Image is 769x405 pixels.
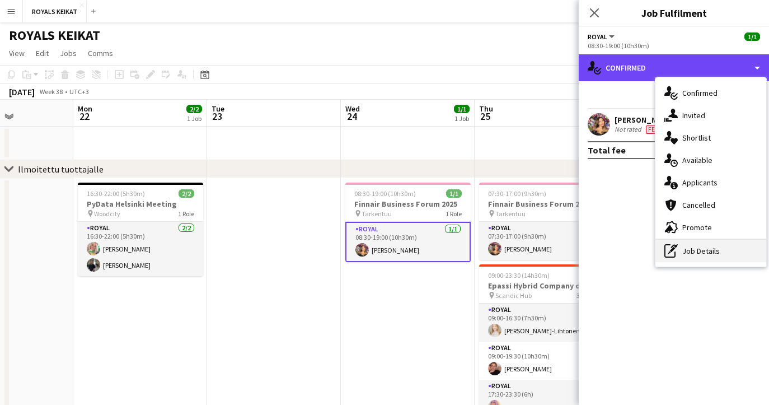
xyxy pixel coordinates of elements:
[744,32,760,41] span: 1/1
[479,183,604,260] app-job-card: 07:30-17:00 (9h30m)1/1Finnair Business Forum 2025 Tarkentuu1 RoleRoyal1/107:30-17:00 (9h30m)[PERS...
[4,46,29,60] a: View
[655,240,766,262] div: Job Details
[495,291,532,300] span: Scandic Hub
[682,88,718,98] span: Confirmed
[78,183,203,276] app-job-card: 16:30-22:00 (5h30m)2/2PyData Helsinki Meeting Woodcity1 RoleRoyal2/216:30-22:00 (5h30m)[PERSON_NA...
[345,222,471,262] app-card-role: Royal1/108:30-19:00 (10h30m)[PERSON_NAME]
[186,105,202,113] span: 2/2
[87,189,145,198] span: 16:30-22:00 (5h30m)
[446,189,462,198] span: 1/1
[76,110,92,123] span: 22
[644,125,663,134] div: Crew has different fees then in role
[210,110,224,123] span: 23
[345,104,360,114] span: Wed
[454,114,469,123] div: 1 Job
[479,304,604,342] app-card-role: Royal1/109:00-16:30 (7h30m)[PERSON_NAME]-Lihtonen
[682,178,718,188] span: Applicants
[579,54,769,81] div: Confirmed
[69,87,89,96] div: UTC+3
[646,125,660,134] span: Fee
[9,48,25,58] span: View
[479,342,604,380] app-card-role: Royal1/109:00-19:30 (10h30m)[PERSON_NAME]
[78,199,203,209] h3: PyData Helsinki Meeting
[488,271,550,280] span: 09:00-23:30 (14h30m)
[479,199,604,209] h3: Finnair Business Forum 2025
[9,86,35,97] div: [DATE]
[682,222,712,232] span: Promote
[479,104,493,114] span: Thu
[60,48,77,58] span: Jobs
[454,105,470,113] span: 1/1
[588,32,607,41] span: Royal
[495,210,526,218] span: Tarkentuu
[18,164,104,175] div: Ilmoitettu tuottajalle
[178,210,194,218] span: 1 Role
[479,222,604,260] app-card-role: Royal1/107:30-17:00 (9h30m)[PERSON_NAME]
[88,48,113,58] span: Comms
[479,281,604,291] h3: Epassi Hybrid Company day
[212,104,224,114] span: Tue
[55,46,81,60] a: Jobs
[345,199,471,209] h3: Finnair Business Forum 2025
[187,114,201,123] div: 1 Job
[446,210,462,218] span: 1 Role
[78,104,92,114] span: Mon
[588,145,626,156] div: Total fee
[179,189,194,198] span: 2/2
[615,115,674,125] div: [PERSON_NAME]
[477,110,493,123] span: 25
[83,46,118,60] a: Comms
[488,189,546,198] span: 07:30-17:00 (9h30m)
[9,27,100,44] h1: ROYALS KEIKAT
[94,210,120,218] span: Woodcity
[345,183,471,262] app-job-card: 08:30-19:00 (10h30m)1/1Finnair Business Forum 2025 Tarkentuu1 RoleRoyal1/108:30-19:00 (10h30m)[PE...
[354,189,416,198] span: 08:30-19:00 (10h30m)
[682,133,711,143] span: Shortlist
[588,32,616,41] button: Royal
[579,6,769,20] h3: Job Fulfilment
[23,1,87,22] button: ROYALS KEIKAT
[576,291,595,300] span: 3 Roles
[37,87,65,96] span: Week 38
[682,155,712,165] span: Available
[36,48,49,58] span: Edit
[682,200,715,210] span: Cancelled
[615,125,644,134] div: Not rated
[78,222,203,276] app-card-role: Royal2/216:30-22:00 (5h30m)[PERSON_NAME][PERSON_NAME]
[588,41,760,50] div: 08:30-19:00 (10h30m)
[31,46,53,60] a: Edit
[682,110,705,120] span: Invited
[362,210,392,218] span: Tarkentuu
[344,110,360,123] span: 24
